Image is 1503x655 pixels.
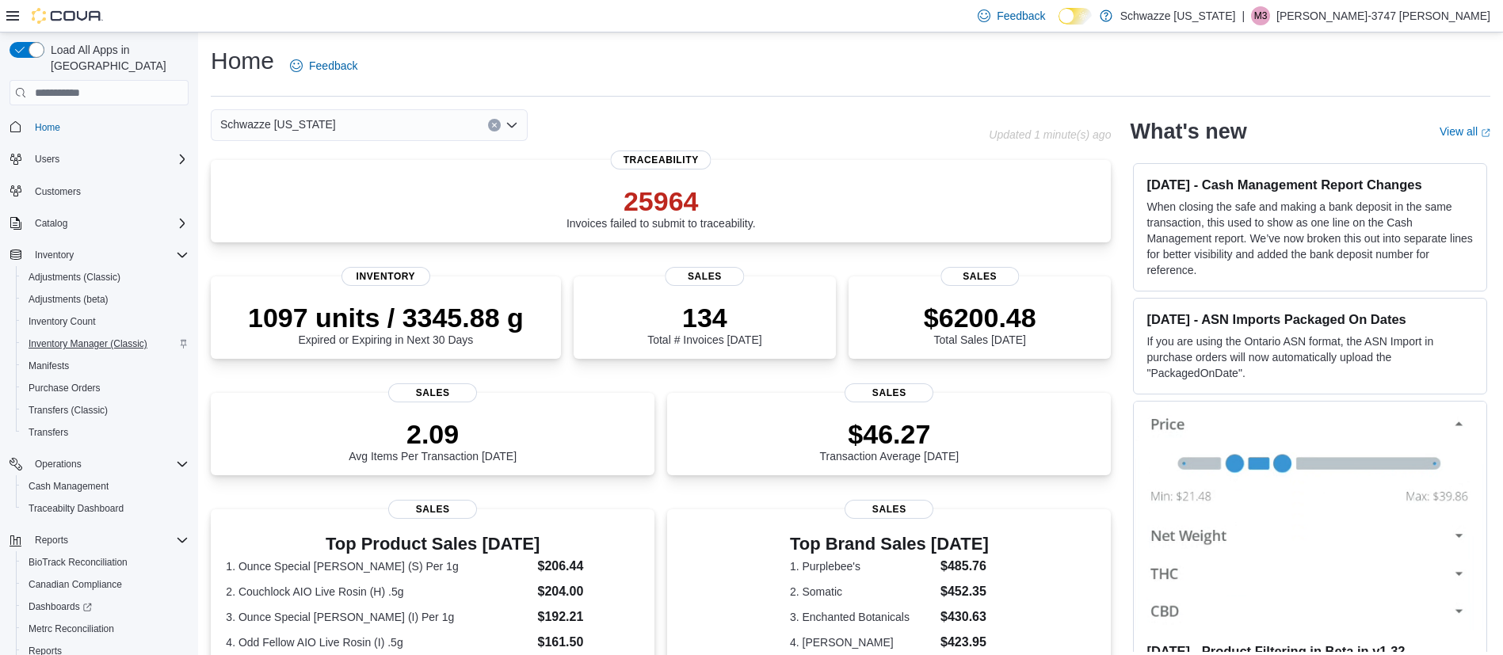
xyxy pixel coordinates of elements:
[647,302,761,333] p: 134
[22,423,74,442] a: Transfers
[647,302,761,346] div: Total # Invoices [DATE]
[537,557,639,576] dd: $206.44
[1276,6,1490,25] p: [PERSON_NAME]-3747 [PERSON_NAME]
[505,119,518,131] button: Open list of options
[16,596,195,618] a: Dashboards
[16,573,195,596] button: Canadian Compliance
[1146,333,1474,381] p: If you are using the Ontario ASN format, the ASN Import in purchase orders will now automatically...
[16,377,195,399] button: Purchase Orders
[29,337,147,350] span: Inventory Manager (Classic)
[22,401,189,420] span: Transfers (Classic)
[997,8,1045,24] span: Feedback
[388,383,477,402] span: Sales
[22,334,189,353] span: Inventory Manager (Classic)
[29,531,189,550] span: Reports
[35,217,67,230] span: Catalog
[16,475,195,497] button: Cash Management
[22,553,189,572] span: BioTrack Reconciliation
[29,404,108,417] span: Transfers (Classic)
[3,148,195,170] button: Users
[226,634,531,650] dt: 4. Odd Fellow AIO Live Rosin (I) .5g
[35,534,68,546] span: Reports
[29,623,114,635] span: Metrc Reconciliation
[16,355,195,377] button: Manifests
[940,267,1019,286] span: Sales
[29,382,101,394] span: Purchase Orders
[29,182,87,201] a: Customers
[666,267,744,286] span: Sales
[22,575,128,594] a: Canadian Compliance
[940,633,989,652] dd: $423.95
[1242,6,1245,25] p: |
[22,334,154,353] a: Inventory Manager (Classic)
[16,618,195,640] button: Metrc Reconciliation
[537,607,639,626] dd: $192.21
[1130,119,1246,144] h2: What's new
[790,558,934,574] dt: 1. Purplebee's
[226,584,531,600] dt: 2. Couchlock AIO Live Rosin (H) .5g
[248,302,524,346] div: Expired or Expiring in Next 30 Days
[29,502,124,515] span: Traceabilty Dashboard
[22,290,115,309] a: Adjustments (beta)
[3,180,195,203] button: Customers
[940,582,989,601] dd: $452.35
[29,246,80,265] button: Inventory
[29,214,74,233] button: Catalog
[22,499,130,518] a: Traceabilty Dashboard
[1251,6,1270,25] div: Michelle-3747 Tolentino
[29,118,67,137] a: Home
[820,418,959,450] p: $46.27
[16,497,195,520] button: Traceabilty Dashboard
[790,535,989,554] h3: Top Brand Sales [DATE]
[22,290,189,309] span: Adjustments (beta)
[226,609,531,625] dt: 3. Ounce Special [PERSON_NAME] (I) Per 1g
[22,477,189,496] span: Cash Management
[22,423,189,442] span: Transfers
[22,379,189,398] span: Purchase Orders
[29,600,92,613] span: Dashboards
[3,244,195,266] button: Inventory
[566,185,756,217] p: 25964
[226,558,531,574] dt: 1. Ounce Special [PERSON_NAME] (S) Per 1g
[29,116,189,136] span: Home
[1146,311,1474,327] h3: [DATE] - ASN Imports Packaged On Dates
[22,597,189,616] span: Dashboards
[22,312,189,331] span: Inventory Count
[3,453,195,475] button: Operations
[16,288,195,310] button: Adjustments (beta)
[35,153,59,166] span: Users
[29,455,189,474] span: Operations
[29,150,189,169] span: Users
[16,551,195,573] button: BioTrack Reconciliation
[29,214,189,233] span: Catalog
[22,597,98,616] a: Dashboards
[248,302,524,333] p: 1097 units / 3345.88 g
[940,607,989,626] dd: $430.63
[16,266,195,288] button: Adjustments (Classic)
[16,333,195,355] button: Inventory Manager (Classic)
[44,42,189,74] span: Load All Apps in [GEOGRAPHIC_DATA]
[32,8,103,24] img: Cova
[29,293,109,306] span: Adjustments (beta)
[22,356,189,375] span: Manifests
[1481,128,1490,138] svg: External link
[1440,125,1490,138] a: View allExternal link
[22,619,120,638] a: Metrc Reconciliation
[989,128,1111,141] p: Updated 1 minute(s) ago
[29,271,120,284] span: Adjustments (Classic)
[16,310,195,333] button: Inventory Count
[820,418,959,463] div: Transaction Average [DATE]
[1146,177,1474,192] h3: [DATE] - Cash Management Report Changes
[845,500,933,519] span: Sales
[226,535,639,554] h3: Top Product Sales [DATE]
[1146,199,1474,278] p: When closing the safe and making a bank deposit in the same transaction, this used to show as one...
[3,212,195,234] button: Catalog
[22,268,189,287] span: Adjustments (Classic)
[1059,8,1092,25] input: Dark Mode
[16,399,195,421] button: Transfers (Classic)
[22,575,189,594] span: Canadian Compliance
[220,115,336,134] span: Schwazze [US_STATE]
[566,185,756,230] div: Invoices failed to submit to traceability.
[22,477,115,496] a: Cash Management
